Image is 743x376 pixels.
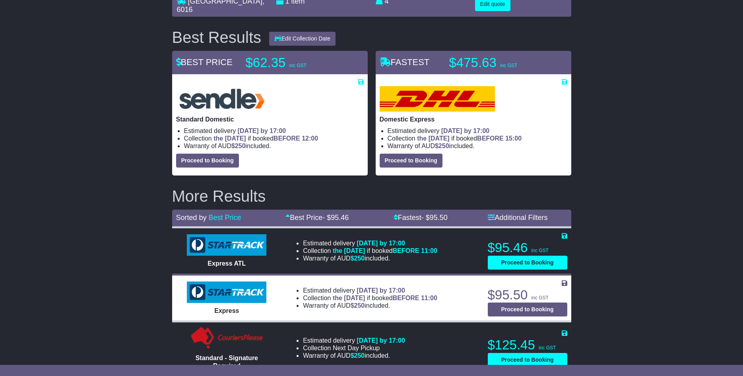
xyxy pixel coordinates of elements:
p: $125.45 [488,337,567,353]
a: Best Price [209,214,241,222]
span: inc GST [539,345,556,351]
span: $ [351,302,365,309]
p: Standard Domestic [176,116,364,123]
li: Estimated delivery [303,239,437,247]
span: $ [231,143,246,149]
li: Warranty of AUD included. [303,352,405,359]
a: Best Price- $95.46 [285,214,349,222]
span: Next Day Pickup [333,345,380,351]
span: [DATE] by 17:00 [357,240,405,247]
span: 11:00 [421,247,437,254]
li: Collection [303,247,437,255]
li: Warranty of AUD included. [388,142,567,150]
div: Best Results [168,29,266,46]
img: Couriers Please: Standard - Signature Required [189,326,264,350]
li: Collection [184,135,364,142]
button: Proceed to Booking [176,154,239,168]
img: StarTrack: Express ATL [187,234,266,256]
span: 250 [354,352,365,359]
span: 250 [354,255,365,262]
li: Warranty of AUD included. [184,142,364,150]
span: FASTEST [380,57,430,67]
li: Collection [388,135,567,142]
p: Domestic Express [380,116,567,123]
span: BEFORE [393,247,419,254]
span: $ [351,255,365,262]
span: - $ [421,214,448,222]
span: Standard - Signature Required [196,355,258,369]
a: Fastest- $95.50 [394,214,448,222]
span: BEST PRICE [176,57,233,67]
span: the [DATE] [333,247,365,254]
span: the [DATE] [213,135,246,142]
span: inc GST [532,295,549,301]
span: the [DATE] [417,135,449,142]
span: 15:00 [505,135,522,142]
span: if booked [417,135,522,142]
span: [DATE] by 17:00 [238,127,286,134]
img: DHL: Domestic Express [380,86,495,112]
span: 95.50 [430,214,448,222]
img: StarTrack: Express [187,282,266,303]
li: Estimated delivery [303,337,405,344]
span: $ [351,352,365,359]
span: BEFORE [274,135,300,142]
li: Warranty of AUD included. [303,255,437,262]
span: Express [214,307,239,314]
h2: More Results [172,187,571,205]
span: 250 [438,143,449,149]
span: 250 [235,143,246,149]
span: 250 [354,302,365,309]
span: Sorted by [176,214,207,222]
li: Estimated delivery [388,127,567,135]
span: [DATE] by 17:00 [357,287,405,294]
a: Additional Filters [488,214,548,222]
p: $62.35 [246,55,345,71]
span: inc GST [532,248,549,253]
span: Express ATL [208,260,246,267]
button: Proceed to Booking [488,353,567,367]
span: 12:00 [302,135,318,142]
li: Estimated delivery [184,127,364,135]
span: inc GST [289,63,307,68]
span: 11:00 [421,295,437,301]
p: $95.50 [488,287,567,303]
button: Proceed to Booking [380,154,442,168]
span: 95.46 [331,214,349,222]
span: if booked [213,135,318,142]
li: Warranty of AUD included. [303,302,437,309]
span: inc GST [500,63,517,68]
p: $475.63 [449,55,549,71]
span: [DATE] by 17:00 [357,337,405,344]
img: Sendle: Standard Domestic [176,86,268,112]
span: BEFORE [477,135,504,142]
button: Proceed to Booking [488,303,567,316]
span: if booked [333,247,437,254]
button: Edit Collection Date [269,32,336,46]
span: [DATE] by 17:00 [441,127,490,134]
p: $95.46 [488,240,567,256]
span: BEFORE [393,295,419,301]
li: Collection [303,294,437,302]
span: - $ [322,214,349,222]
li: Estimated delivery [303,287,437,294]
span: $ [435,143,449,149]
span: if booked [333,295,437,301]
li: Collection [303,344,405,352]
span: the [DATE] [333,295,365,301]
button: Proceed to Booking [488,256,567,270]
